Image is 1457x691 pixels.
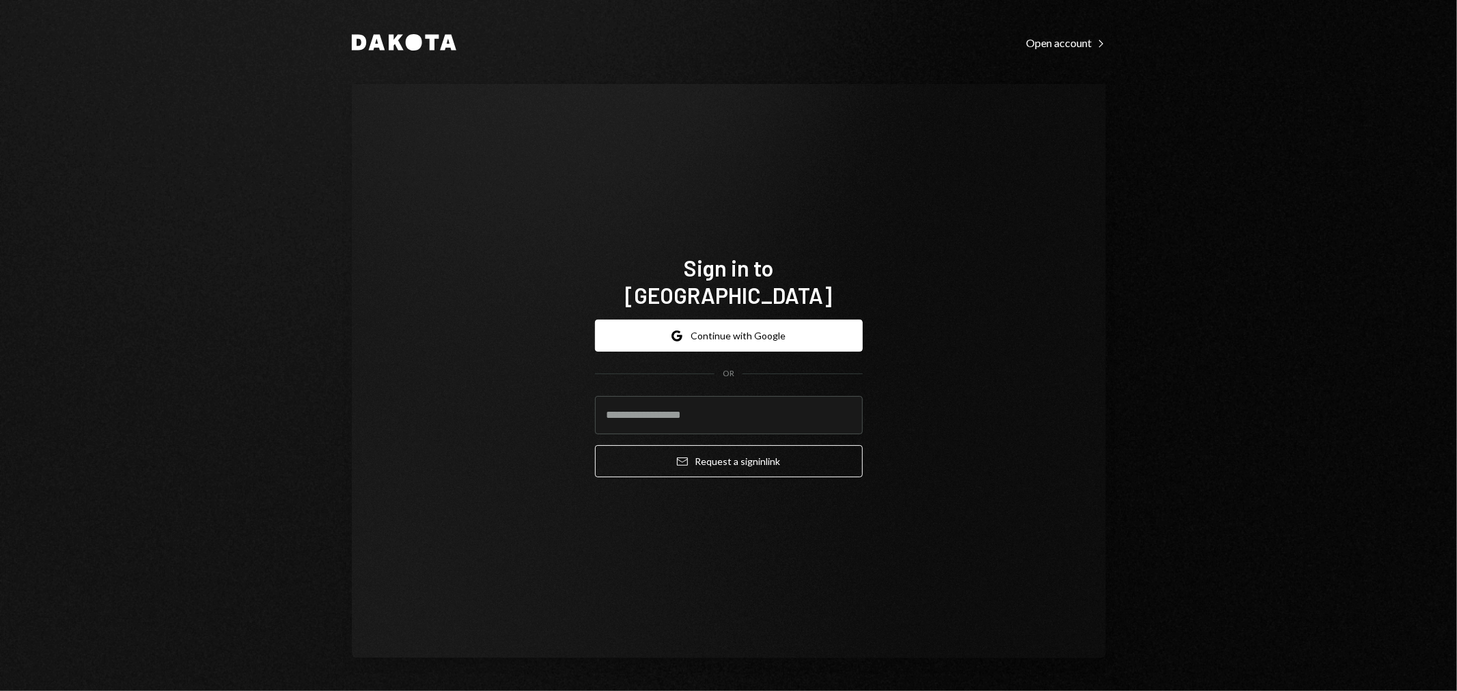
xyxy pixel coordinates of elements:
[595,320,863,352] button: Continue with Google
[1027,35,1106,50] a: Open account
[1027,36,1106,50] div: Open account
[595,254,863,309] h1: Sign in to [GEOGRAPHIC_DATA]
[595,445,863,477] button: Request a signinlink
[723,368,734,380] div: OR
